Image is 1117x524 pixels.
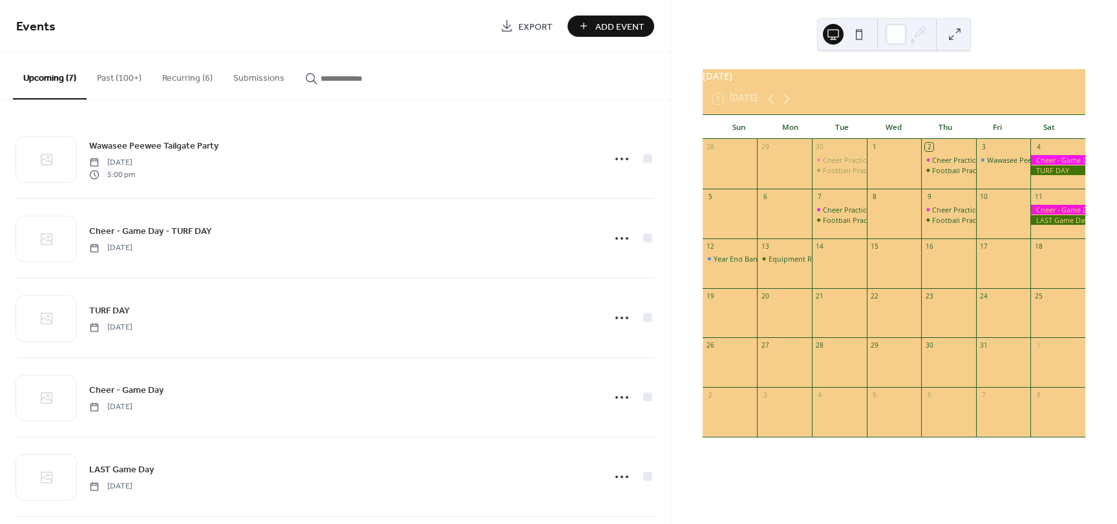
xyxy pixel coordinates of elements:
[89,463,154,477] span: LAST Game Day
[812,205,867,215] div: Cheer Practice
[761,192,770,201] div: 6
[1034,192,1043,201] div: 11
[868,115,920,140] div: Wed
[870,143,879,152] div: 1
[89,322,133,333] span: [DATE]
[89,169,135,180] span: 5:00 pm
[920,115,972,140] div: Thu
[870,341,879,350] div: 29
[706,391,715,400] div: 2
[703,69,1085,83] div: [DATE]
[870,192,879,201] div: 8
[765,115,816,140] div: Mon
[921,165,976,175] div: Football Practice
[815,341,824,350] div: 28
[89,242,133,254] span: [DATE]
[823,155,870,165] div: Cheer Practice
[815,143,824,152] div: 30
[757,254,812,264] div: Equipment Return
[89,303,130,318] a: TURF DAY
[816,115,868,140] div: Tue
[921,155,976,165] div: Cheer Practice
[714,254,773,264] div: Year End Banquet
[1030,165,1085,175] div: TURF DAY
[925,143,934,152] div: 2
[13,52,87,100] button: Upcoming (7)
[812,155,867,165] div: Cheer Practice
[932,165,988,175] div: Football Practice
[979,291,988,300] div: 24
[815,391,824,400] div: 4
[223,52,295,98] button: Submissions
[89,401,133,413] span: [DATE]
[706,341,715,350] div: 26
[979,143,988,152] div: 3
[568,16,654,37] button: Add Event
[925,391,934,400] div: 6
[706,143,715,152] div: 28
[89,140,218,153] span: Wawasee Peewee Tailgate Party
[769,254,830,264] div: Equipment Return
[87,52,152,98] button: Past (100+)
[89,384,164,397] span: Cheer - Game Day
[761,391,770,400] div: 3
[812,165,867,175] div: Football Practice
[1034,341,1043,350] div: 1
[1030,155,1085,165] div: Cheer - Game Day - TURF DAY
[921,215,976,225] div: Football Practice
[89,157,135,169] span: [DATE]
[972,115,1023,140] div: Fri
[152,52,223,98] button: Recurring (6)
[16,14,56,39] span: Events
[812,215,867,225] div: Football Practice
[89,225,212,238] span: Cheer - Game Day - TURF DAY
[89,304,130,318] span: TURF DAY
[925,291,934,300] div: 23
[932,155,979,165] div: Cheer Practice
[979,242,988,251] div: 17
[1023,115,1075,140] div: Sat
[815,242,824,251] div: 14
[706,192,715,201] div: 5
[713,115,765,140] div: Sun
[1030,205,1085,215] div: Cheer - Game Day
[1034,391,1043,400] div: 8
[706,291,715,300] div: 19
[491,16,562,37] a: Export
[518,20,553,34] span: Export
[823,165,878,175] div: Football Practice
[1034,143,1043,152] div: 4
[89,462,154,477] a: LAST Game Day
[870,291,879,300] div: 22
[89,224,212,238] a: Cheer - Game Day - TURF DAY
[89,481,133,492] span: [DATE]
[823,205,870,215] div: Cheer Practice
[979,341,988,350] div: 31
[932,205,979,215] div: Cheer Practice
[761,341,770,350] div: 27
[761,143,770,152] div: 29
[703,254,758,264] div: Year End Banquet
[979,192,988,201] div: 10
[932,215,988,225] div: Football Practice
[823,215,878,225] div: Football Practice
[761,291,770,300] div: 20
[815,291,824,300] div: 21
[1034,291,1043,300] div: 25
[706,242,715,251] div: 12
[925,341,934,350] div: 30
[979,391,988,400] div: 7
[870,242,879,251] div: 15
[595,20,644,34] span: Add Event
[870,391,879,400] div: 5
[925,192,934,201] div: 9
[1030,215,1085,225] div: LAST Game Day
[921,205,976,215] div: Cheer Practice
[761,242,770,251] div: 13
[976,155,1031,165] div: Wawasee Peewee Tailgate Party
[987,155,1091,165] div: Wawasee Peewee Tailgate Party
[89,138,218,153] a: Wawasee Peewee Tailgate Party
[89,383,164,397] a: Cheer - Game Day
[1034,242,1043,251] div: 18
